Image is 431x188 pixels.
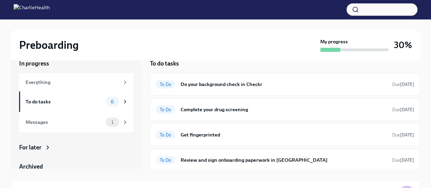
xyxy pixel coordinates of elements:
span: To Do [156,158,175,163]
span: October 8th, 2025 08:00 [392,106,414,113]
div: Everything [26,78,119,86]
span: 6 [107,99,118,104]
a: To DoComplete your drug screeningDue[DATE] [156,104,414,115]
strong: [DATE] [400,132,414,138]
strong: [DATE] [400,82,414,87]
h3: 30% [394,39,412,51]
a: For later [19,143,134,151]
a: Messages1 [19,112,134,132]
h6: Complete your drug screening [181,106,387,113]
span: To Do [156,107,175,112]
strong: [DATE] [400,107,414,112]
a: In progress [19,59,134,68]
h6: Review and sign onboarding paperwork in [GEOGRAPHIC_DATA] [181,156,387,164]
span: 1 [107,120,118,125]
span: To Do [156,82,175,87]
a: Everything [19,73,134,91]
img: CharlieHealth [14,4,50,15]
a: To DoDo your background check in CheckrDue[DATE] [156,79,414,90]
strong: [DATE] [400,158,414,163]
span: Due [392,132,414,138]
a: To DoReview and sign onboarding paperwork in [GEOGRAPHIC_DATA]Due[DATE] [156,155,414,165]
a: To DoGet fingerprintedDue[DATE] [156,129,414,140]
span: October 4th, 2025 08:00 [392,81,414,88]
div: For later [19,143,42,151]
span: Due [392,158,414,163]
span: October 11th, 2025 08:00 [392,157,414,163]
a: Archived [19,162,134,171]
h2: Preboarding [19,38,79,52]
a: To do tasks6 [19,91,134,112]
h6: Do your background check in Checkr [181,81,387,88]
div: Messages [26,118,103,126]
h5: To do tasks [150,59,179,68]
span: Due [392,107,414,112]
span: October 8th, 2025 08:00 [392,132,414,138]
strong: My progress [320,38,348,45]
h6: Get fingerprinted [181,131,387,139]
div: To do tasks [26,98,103,105]
span: To Do [156,132,175,138]
span: Due [392,82,414,87]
